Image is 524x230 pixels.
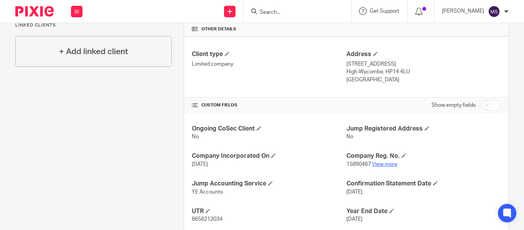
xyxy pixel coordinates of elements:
img: Pixie [15,6,54,17]
h4: Confirmation Statement Date [346,180,501,188]
h4: CUSTOM FIELDS [192,102,346,108]
h4: Client type [192,50,346,58]
p: [PERSON_NAME] [442,7,484,15]
h4: Address [346,50,501,58]
h4: Company Incorporated On [192,152,346,160]
p: Linked clients [15,22,172,28]
a: View more [372,162,397,167]
span: [DATE] [346,217,363,222]
span: 8658212034 [192,217,222,222]
h4: Company Reg. No. [346,152,501,160]
h4: UTR [192,207,346,215]
p: Limited company [192,60,346,68]
span: No [346,134,353,139]
p: [STREET_ADDRESS] [346,60,501,68]
h4: Jump Accounting Service [192,180,346,188]
h4: Year End Date [346,207,501,215]
p: [GEOGRAPHIC_DATA] [346,76,501,84]
label: Show empty fields [432,101,476,109]
span: 15890467 [346,162,371,167]
span: Get Support [370,8,399,14]
span: [DATE] [192,162,208,167]
h4: Ongoing CoSec Client [192,125,346,133]
span: YE Accounts [192,189,223,195]
p: High Wycombe, HP14 4LU [346,68,501,76]
span: [DATE] [346,189,363,195]
span: Other details [201,26,236,32]
img: svg%3E [488,5,500,18]
h4: Jump Registered Address [346,125,501,133]
input: Search [259,9,328,16]
span: No [192,134,199,139]
h4: + Add linked client [59,46,128,58]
